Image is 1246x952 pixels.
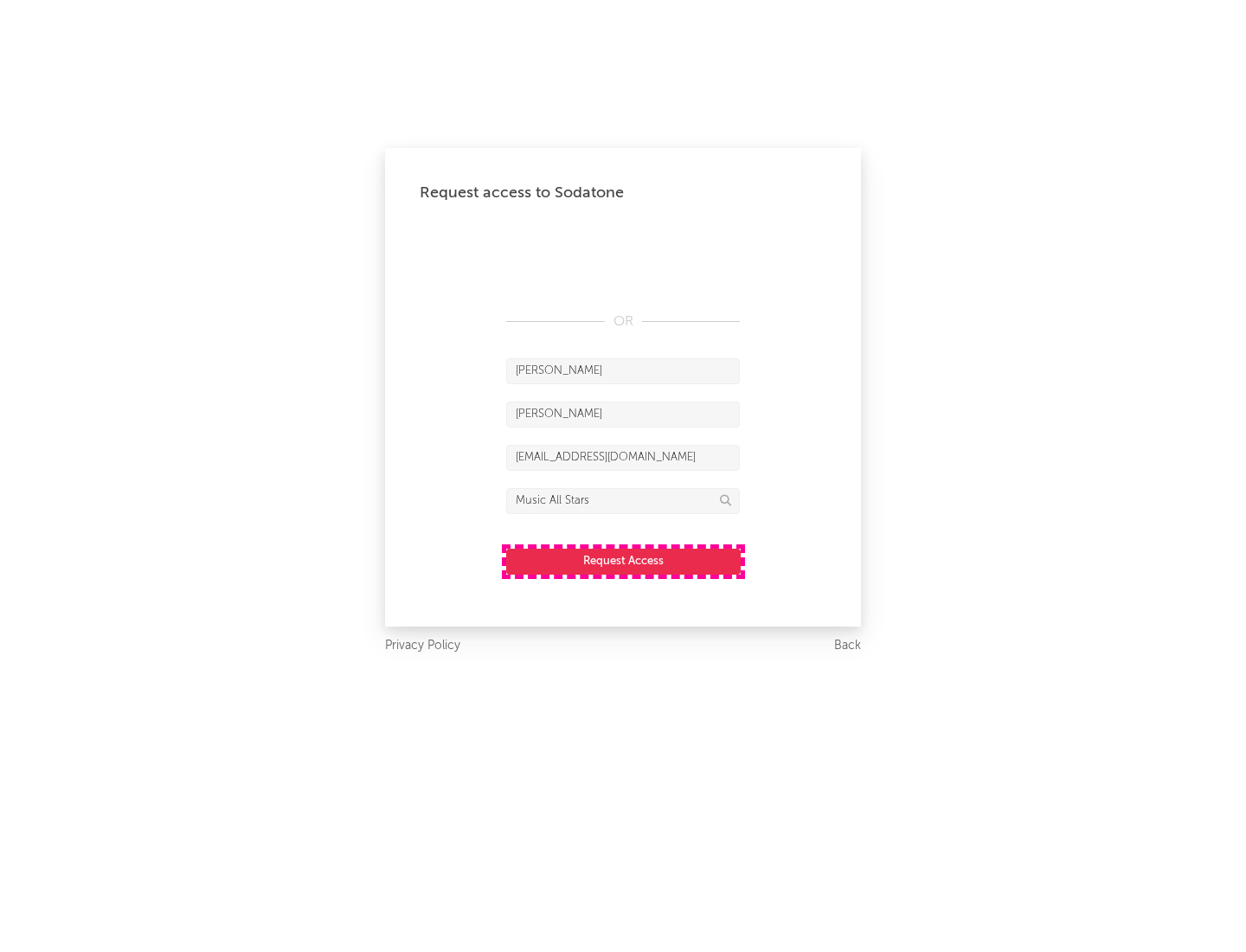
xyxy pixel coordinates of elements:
div: OR [506,312,740,332]
input: Division [506,488,740,514]
button: Request Access [506,549,741,575]
a: Privacy Policy [385,635,460,657]
input: First Name [506,358,740,384]
a: Back [834,635,861,657]
input: Last Name [506,402,740,428]
div: Request access to Sodatone [420,183,826,203]
input: Email [506,445,740,471]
